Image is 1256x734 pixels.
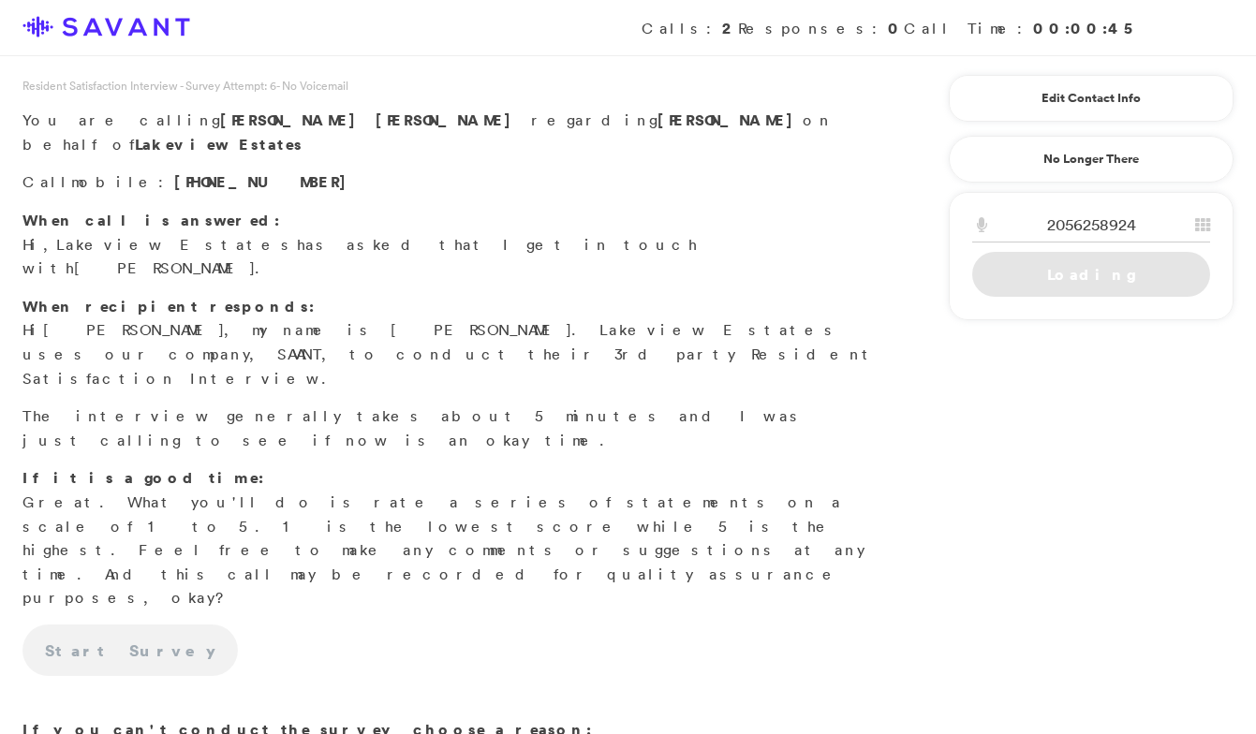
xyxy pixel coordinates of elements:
p: You are calling regarding on behalf of [22,109,878,156]
strong: 00:00:45 [1033,18,1140,38]
span: [PERSON_NAME] [376,110,521,130]
strong: Lakeview Estates [135,134,303,154]
p: Hi , my name is [PERSON_NAME]. Lakeview Estates uses our company, SAVANT, to conduct their 3rd pa... [22,295,878,390]
span: [PERSON_NAME] [43,320,224,339]
a: Start Survey [22,624,238,677]
span: Lakeview Estates [56,235,297,254]
p: Call : [22,170,878,195]
strong: When recipient responds: [22,296,315,316]
strong: 2 [722,18,738,38]
span: [PHONE_NUMBER] [174,171,356,192]
a: Edit Contact Info [972,83,1210,113]
span: Resident Satisfaction Interview - Survey Attempt: 6 - No Voicemail [22,78,348,94]
a: Loading [972,252,1210,297]
strong: When call is answered: [22,210,280,230]
a: No Longer There [949,136,1234,183]
span: [PERSON_NAME] [220,110,365,130]
span: [PERSON_NAME] [74,258,255,277]
strong: [PERSON_NAME] [658,110,803,130]
strong: 0 [888,18,904,38]
p: The interview generally takes about 5 minutes and I was just calling to see if now is an okay time. [22,404,878,452]
p: Hi, has asked that I get in touch with . [22,209,878,281]
p: Great. What you'll do is rate a series of statements on a scale of 1 to 5. 1 is the lowest score ... [22,466,878,610]
strong: If it is a good time: [22,467,264,488]
span: mobile [71,172,158,191]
